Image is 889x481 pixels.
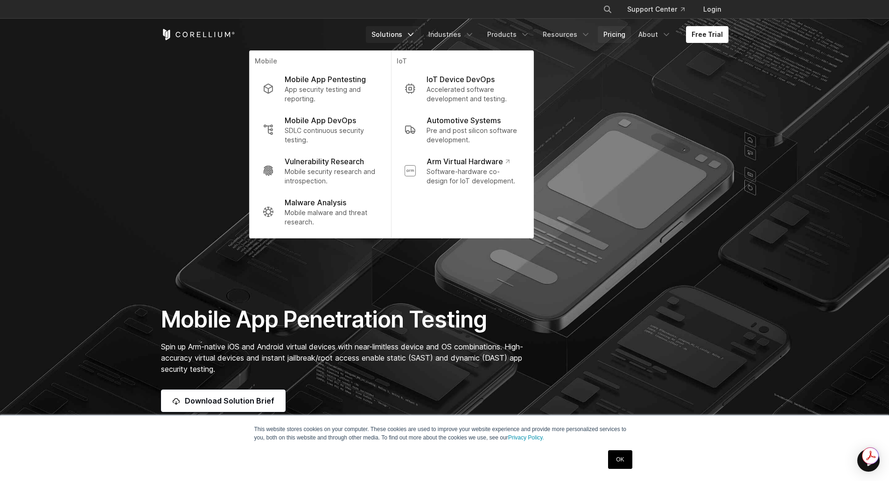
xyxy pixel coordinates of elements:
[285,115,356,126] p: Mobile App DevOps
[285,167,378,186] p: Mobile security research and introspection.
[482,26,535,43] a: Products
[592,1,728,18] div: Navigation Menu
[285,208,378,227] p: Mobile malware and threat research.
[427,85,520,104] p: Accelerated software development and testing.
[397,150,527,191] a: Arm Virtual Hardware Software-hardware co-design for IoT development.
[537,26,596,43] a: Resources
[366,26,728,43] div: Navigation Menu
[686,26,728,43] a: Free Trial
[285,156,364,167] p: Vulnerability Research
[255,150,385,191] a: Vulnerability Research Mobile security research and introspection.
[423,26,480,43] a: Industries
[427,156,509,167] p: Arm Virtual Hardware
[427,115,501,126] p: Automotive Systems
[255,109,385,150] a: Mobile App DevOps SDLC continuous security testing.
[366,26,421,43] a: Solutions
[620,1,692,18] a: Support Center
[508,434,544,441] a: Privacy Policy.
[255,68,385,109] a: Mobile App Pentesting App security testing and reporting.
[633,26,677,43] a: About
[397,68,527,109] a: IoT Device DevOps Accelerated software development and testing.
[161,342,523,374] span: Spin up Arm-native iOS and Android virtual devices with near-limitless device and OS combinations...
[285,126,378,145] p: SDLC continuous security testing.
[255,191,385,232] a: Malware Analysis Mobile malware and threat research.
[598,26,631,43] a: Pricing
[696,1,728,18] a: Login
[161,306,533,334] h1: Mobile App Penetration Testing
[397,56,527,68] p: IoT
[427,167,520,186] p: Software-hardware co-design for IoT development.
[427,126,520,145] p: Pre and post silicon software development.
[285,197,346,208] p: Malware Analysis
[161,29,235,40] a: Corellium Home
[161,390,286,412] a: Download Solution Brief
[427,74,495,85] p: IoT Device DevOps
[285,85,378,104] p: App security testing and reporting.
[599,1,616,18] button: Search
[285,74,366,85] p: Mobile App Pentesting
[185,395,274,406] span: Download Solution Brief
[255,56,385,68] p: Mobile
[397,109,527,150] a: Automotive Systems Pre and post silicon software development.
[254,425,635,442] p: This website stores cookies on your computer. These cookies are used to improve your website expe...
[857,449,880,472] div: Open Intercom Messenger
[608,450,632,469] a: OK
